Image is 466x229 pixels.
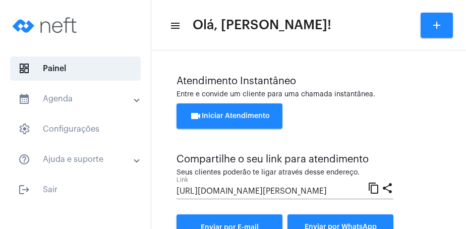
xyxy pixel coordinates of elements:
mat-icon: sidenav icon [18,184,30,196]
div: Atendimento Instantâneo [177,76,441,87]
div: Seus clientes poderão te ligar através desse endereço. [177,169,393,177]
mat-icon: videocam [190,110,202,122]
mat-expansion-panel-header: sidenav iconAjuda e suporte [6,147,151,171]
mat-panel-title: Ajuda e suporte [18,153,135,165]
mat-expansion-panel-header: sidenav iconAgenda [6,87,151,111]
mat-panel-title: Agenda [18,93,135,105]
mat-icon: content_copy [368,182,380,194]
button: Iniciar Atendimento [177,103,282,129]
div: Compartilhe o seu link para atendimento [177,154,393,165]
span: Iniciar Atendimento [190,112,270,120]
span: sidenav icon [18,63,30,75]
span: Painel [10,56,141,81]
span: Olá, [PERSON_NAME]! [193,17,331,33]
span: Sair [10,178,141,202]
span: sidenav icon [18,123,30,135]
span: Configurações [10,117,141,141]
mat-icon: share [381,182,393,194]
img: logo-neft-novo-2.png [8,5,84,45]
mat-icon: sidenav icon [169,20,180,32]
mat-icon: sidenav icon [18,93,30,105]
mat-icon: sidenav icon [18,153,30,165]
mat-icon: add [431,19,443,31]
div: Entre e convide um cliente para uma chamada instantânea. [177,91,441,98]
